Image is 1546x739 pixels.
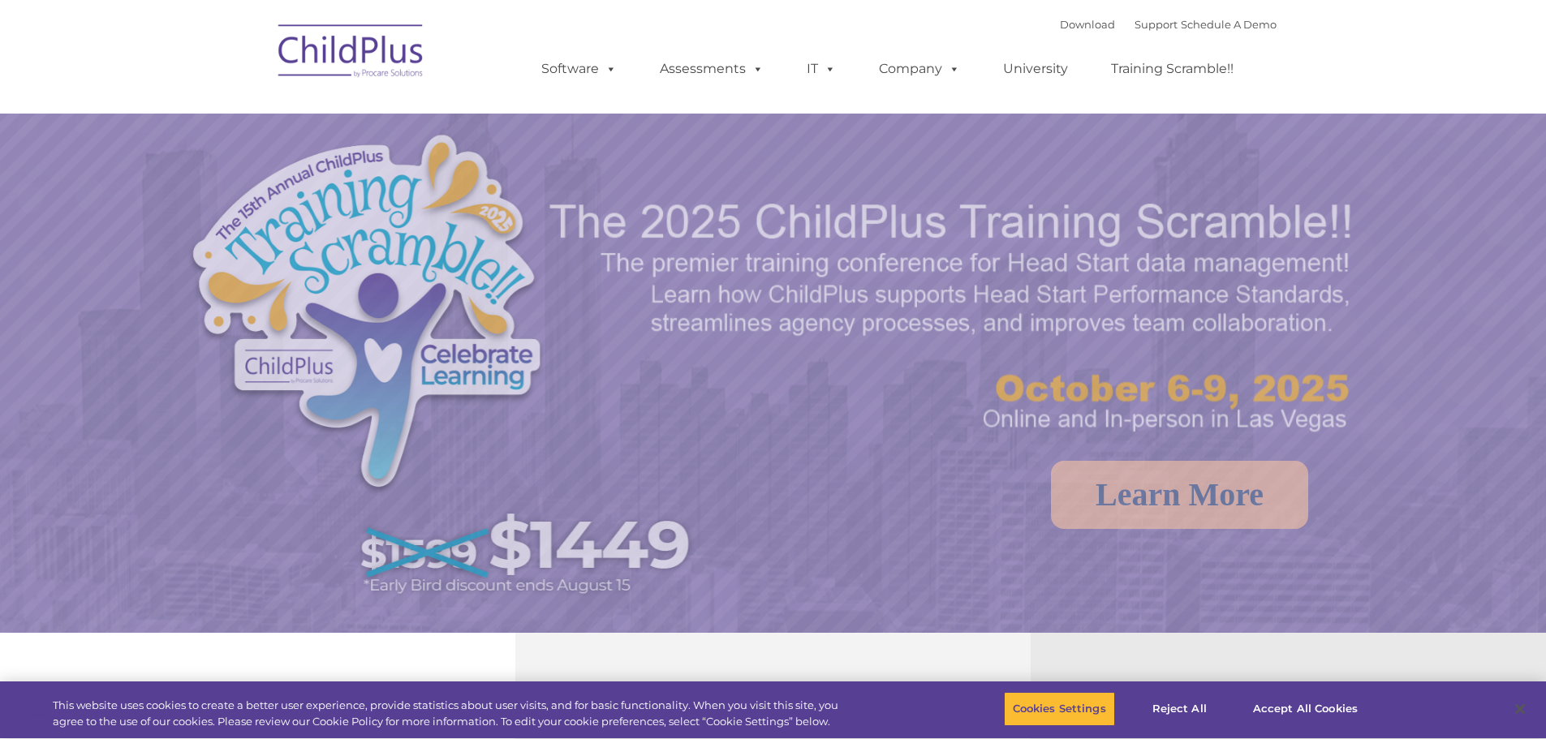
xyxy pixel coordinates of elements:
[790,53,852,85] a: IT
[53,698,851,729] div: This website uses cookies to create a better user experience, provide statistics about user visit...
[863,53,976,85] a: Company
[1129,692,1230,726] button: Reject All
[1502,691,1538,727] button: Close
[1060,18,1115,31] a: Download
[1051,461,1308,529] a: Learn More
[1095,53,1250,85] a: Training Scramble!!
[1181,18,1277,31] a: Schedule A Demo
[1060,18,1277,31] font: |
[525,53,633,85] a: Software
[1004,692,1115,726] button: Cookies Settings
[1135,18,1178,31] a: Support
[644,53,780,85] a: Assessments
[987,53,1084,85] a: University
[1244,692,1367,726] button: Accept All Cookies
[270,13,433,94] img: ChildPlus by Procare Solutions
